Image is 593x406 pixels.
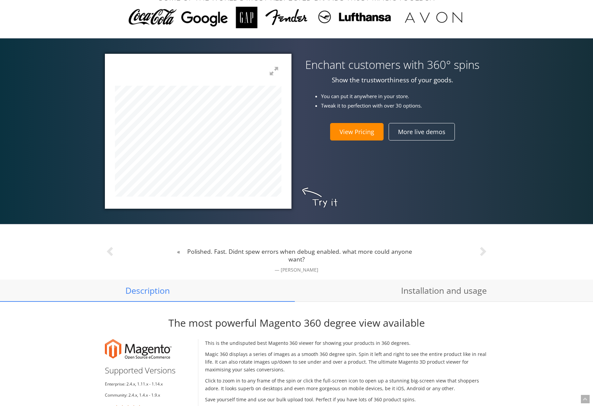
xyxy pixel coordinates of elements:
[330,123,384,140] a: View Pricing
[296,280,591,302] a: Installation and usage
[105,366,193,375] h3: Supported Versions
[389,123,455,140] a: More live demos
[124,7,469,28] img: Magic Toolbox Customers
[321,92,489,100] li: You can put it anywhere in your store.
[205,377,488,392] p: Click to zoom in to any frame of the spin or click the full-screen icon to open up a stunning big...
[205,350,488,373] p: Magic 360 displays a series of images as a smooth 360 degree spin. Spin it left and right to see ...
[302,76,483,84] p: Show the trustworthiness of your goods.
[321,102,489,110] li: Tweak it to perfection with over 30 options.
[105,391,193,399] li: Community: 2.4.x, 1.4.x - 1.9.x
[177,248,416,263] p: Polished. Fast. Didnt spew errors when debug enabled. what more could anyone want?
[105,380,193,388] li: Enterprise: 2.4.x, 1.11.x - 1.14.x
[302,59,483,71] h3: Enchant customers with 360° spins
[205,339,488,347] p: This is the undisputed best Magento 360 viewer for showing your products in 360 degrees.
[205,396,488,403] p: Save yourself time and use our bulk upload tool. Perfect if you have lots of 360 product spins.
[177,267,416,273] small: [PERSON_NAME]
[100,317,493,329] h2: The most powerful Magento 360 degree view available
